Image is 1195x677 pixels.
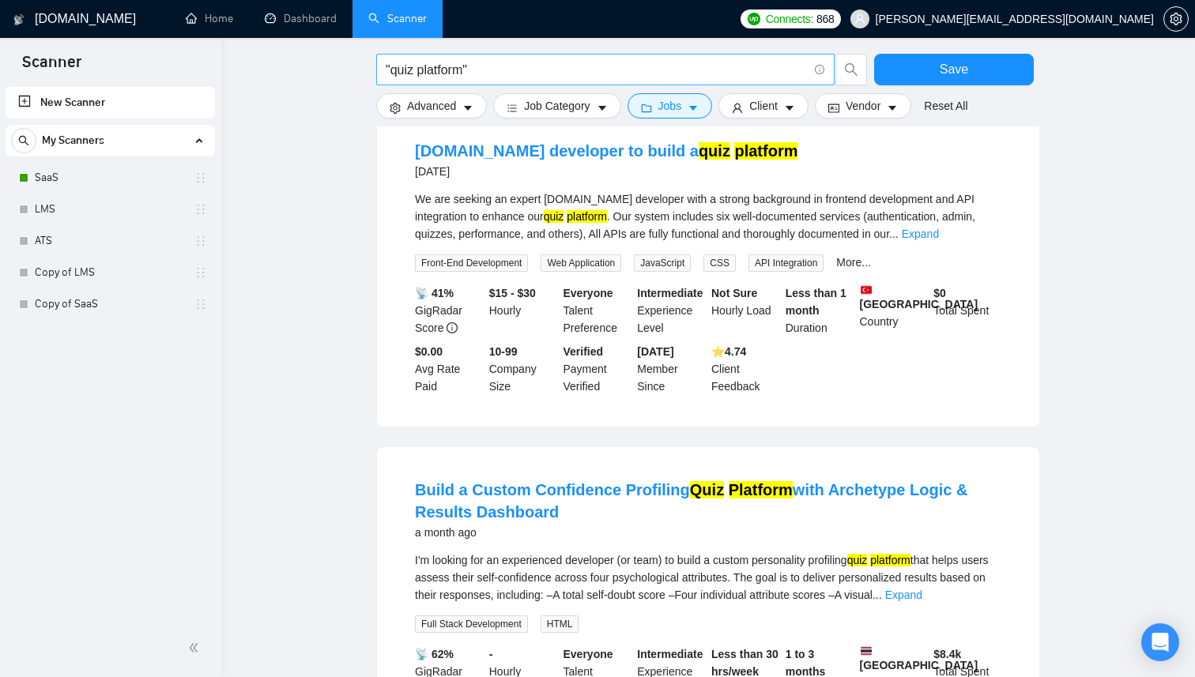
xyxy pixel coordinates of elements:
span: Jobs [658,97,682,115]
span: idcard [828,102,839,114]
b: Intermediate [637,648,703,660]
b: Everyone [564,287,613,299]
b: [GEOGRAPHIC_DATA] [860,645,978,671]
div: Open Intercom Messenger [1141,623,1179,661]
span: My Scanners [42,125,104,156]
a: dashboardDashboard [265,12,337,25]
a: ATS [35,225,185,257]
a: [DOMAIN_NAME] developer to build aquiz platform [415,142,797,160]
span: holder [194,298,207,310]
button: folderJobscaret-down [628,93,713,118]
span: search [836,62,866,77]
span: Advanced [407,97,456,115]
a: Expand [885,589,922,601]
button: settingAdvancedcaret-down [376,93,487,118]
b: $15 - $30 [489,287,536,299]
b: $0.00 [415,345,443,358]
span: caret-down [887,102,898,114]
mark: platform [567,210,607,223]
button: search [11,128,36,153]
span: user [854,13,865,24]
span: info-circle [815,65,825,75]
span: caret-down [784,102,795,114]
b: $ 0 [933,287,946,299]
div: [DATE] [415,162,797,181]
span: caret-down [462,102,473,114]
span: HTML [541,615,579,633]
span: bars [507,102,518,114]
span: Client [749,97,778,115]
a: searchScanner [368,12,427,25]
div: Hourly Load [708,284,782,337]
mark: platform [870,554,910,566]
b: ⭐️ 4.74 [711,345,746,358]
div: Duration [782,284,857,337]
input: Search Freelance Jobs... [386,60,808,80]
div: Experience Level [634,284,708,337]
a: SaaS [35,162,185,194]
a: More... [836,256,871,269]
a: New Scanner [18,87,202,118]
a: setting [1163,13,1189,25]
b: Less than 1 month [786,287,846,317]
mark: quiz [847,554,868,566]
span: setting [390,102,401,114]
div: Total Spent [930,284,1005,337]
span: Save [940,59,968,79]
span: Job Category [524,97,590,115]
li: New Scanner [6,87,215,118]
b: [GEOGRAPHIC_DATA] [860,284,978,310]
b: Intermediate [637,287,703,299]
div: Hourly [486,284,560,337]
div: Company Size [486,343,560,395]
span: holder [194,235,207,247]
span: ... [873,589,882,601]
button: Save [874,54,1034,85]
span: setting [1164,13,1188,25]
b: 📡 62% [415,648,454,660]
b: Not Sure [711,287,757,299]
span: Front-End Development [415,254,528,272]
span: JavaScript [634,254,691,272]
a: homeHome [186,12,233,25]
img: upwork-logo.png [748,13,760,25]
span: folder [641,102,652,114]
span: Connects: [766,10,813,28]
div: Country [857,284,931,337]
div: I'm looking for an experienced developer (or team) to build a custom personality profiling that h... [415,551,1001,604]
a: Build a Custom Confidence ProfilingQuiz Platformwith Archetype Logic & Results Dashboard [415,481,967,521]
button: setting [1163,6,1189,32]
div: Payment Verified [560,343,635,395]
span: holder [194,203,207,216]
span: user [732,102,743,114]
b: $ 8.4k [933,648,961,660]
span: caret-down [688,102,699,114]
span: holder [194,266,207,279]
span: ... [889,228,899,240]
b: - [489,648,493,660]
mark: platform [734,142,797,160]
img: logo [13,7,25,32]
span: caret-down [597,102,608,114]
a: LMS [35,194,185,225]
mark: quiz [544,210,564,223]
div: Client Feedback [708,343,782,395]
span: API Integration [748,254,824,272]
button: idcardVendorcaret-down [815,93,911,118]
div: Talent Preference [560,284,635,337]
span: search [12,135,36,146]
span: holder [194,171,207,184]
button: search [835,54,867,85]
b: [DATE] [637,345,673,358]
span: 868 [816,10,834,28]
b: 📡 41% [415,287,454,299]
button: userClientcaret-down [718,93,809,118]
b: Verified [564,345,604,358]
span: info-circle [447,322,458,333]
a: Copy of SaaS [35,288,185,320]
a: Reset All [924,97,967,115]
span: Vendor [846,97,880,115]
a: Expand [902,228,939,240]
mark: Platform [729,481,793,498]
mark: Quiz [690,481,724,498]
